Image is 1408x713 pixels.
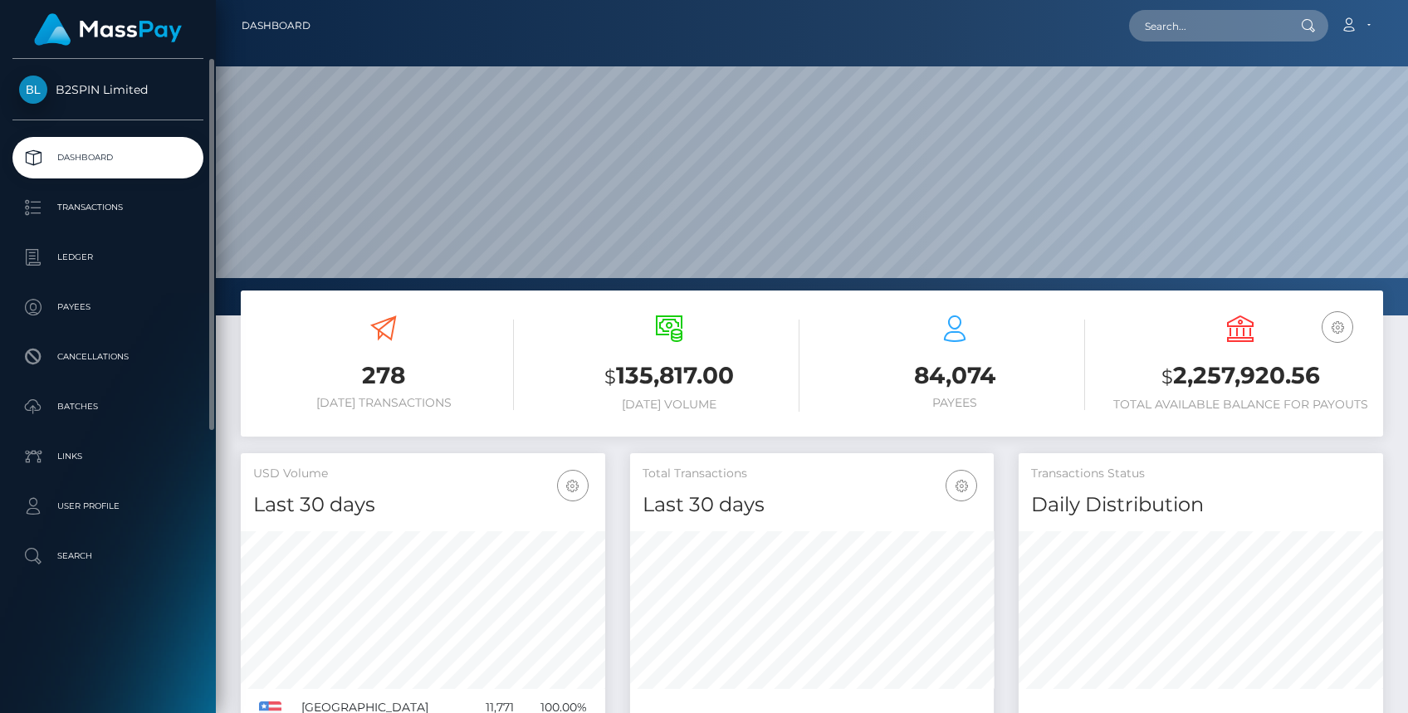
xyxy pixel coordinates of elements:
[19,245,197,270] p: Ledger
[19,494,197,519] p: User Profile
[643,466,982,482] h5: Total Transactions
[34,13,182,46] img: MassPay Logo
[824,396,1085,410] h6: Payees
[1031,491,1371,520] h4: Daily Distribution
[12,486,203,527] a: User Profile
[12,336,203,378] a: Cancellations
[19,544,197,569] p: Search
[539,398,799,412] h6: [DATE] Volume
[253,396,514,410] h6: [DATE] Transactions
[12,82,203,97] span: B2SPIN Limited
[12,187,203,228] a: Transactions
[1110,359,1371,393] h3: 2,257,920.56
[12,436,203,477] a: Links
[643,491,982,520] h4: Last 30 days
[242,8,310,43] a: Dashboard
[1031,466,1371,482] h5: Transactions Status
[253,466,593,482] h5: USD Volume
[19,295,197,320] p: Payees
[253,491,593,520] h4: Last 30 days
[12,535,203,577] a: Search
[1161,365,1173,388] small: $
[19,444,197,469] p: Links
[19,76,47,104] img: B2SPIN Limited
[19,344,197,369] p: Cancellations
[12,386,203,427] a: Batches
[539,359,799,393] h3: 135,817.00
[12,237,203,278] a: Ledger
[1110,398,1371,412] h6: Total Available Balance for Payouts
[19,195,197,220] p: Transactions
[824,359,1085,392] h3: 84,074
[12,137,203,178] a: Dashboard
[253,359,514,392] h3: 278
[19,394,197,419] p: Batches
[12,286,203,328] a: Payees
[19,145,197,170] p: Dashboard
[604,365,616,388] small: $
[1129,10,1285,42] input: Search...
